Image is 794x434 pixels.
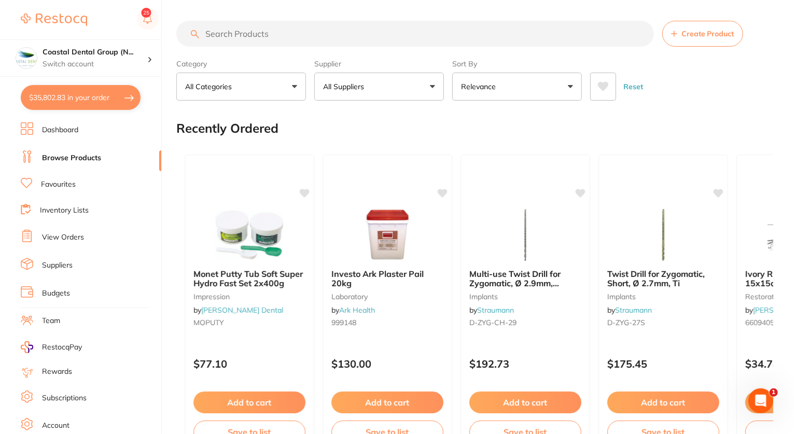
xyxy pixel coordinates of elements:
[42,288,70,299] a: Budgets
[176,73,306,101] button: All Categories
[469,269,581,288] b: Multi-use Twist Drill for Zygomatic, Ø 2.9mm, stainless steel
[21,13,87,26] img: Restocq Logo
[176,21,654,47] input: Search Products
[193,391,305,413] button: Add to cart
[42,316,60,326] a: Team
[331,391,443,413] button: Add to cart
[607,391,719,413] button: Add to cart
[41,179,76,190] a: Favourites
[42,125,78,135] a: Dashboard
[770,388,778,397] span: 1
[620,73,646,101] button: Reset
[42,367,72,377] a: Rewards
[607,292,719,301] small: implants
[21,85,141,110] button: $35,802.83 in your order
[461,81,500,92] p: Relevance
[607,269,719,288] b: Twist Drill for Zygomatic, Short, Ø 2.7mm, Ti
[469,305,514,315] span: by
[607,305,652,315] span: by
[331,292,443,301] small: laboratory
[469,358,581,370] p: $192.73
[354,209,421,261] img: Investo Ark Plaster Pail 20kg
[201,305,283,315] a: [PERSON_NAME] Dental
[339,305,375,315] a: Ark Health
[314,59,444,68] label: Supplier
[331,305,375,315] span: by
[681,30,734,38] span: Create Product
[42,153,101,163] a: Browse Products
[193,318,305,327] small: MOPUTY
[42,421,69,431] a: Account
[314,73,444,101] button: All Suppliers
[21,341,82,353] a: RestocqPay
[469,318,581,327] small: D-ZYG-CH-29
[607,358,719,370] p: $175.45
[331,358,443,370] p: $130.00
[43,47,147,58] h4: Coastal Dental Group (Newcastle)
[452,73,582,101] button: Relevance
[331,318,443,327] small: 999148
[176,121,278,136] h2: Recently Ordered
[607,318,719,327] small: D-ZYG-27S
[185,81,236,92] p: All Categories
[43,59,147,69] p: Switch account
[630,209,697,261] img: Twist Drill for Zygomatic, Short, Ø 2.7mm, Ti
[748,388,773,413] iframe: Intercom live chat
[492,209,559,261] img: Multi-use Twist Drill for Zygomatic, Ø 2.9mm, stainless steel
[615,305,652,315] a: Straumann
[40,205,89,216] a: Inventory Lists
[21,8,87,32] a: Restocq Logo
[469,292,581,301] small: implants
[193,269,305,288] b: Monet Putty Tub Soft Super Hydro Fast Set 2x400g
[176,59,306,68] label: Category
[16,48,37,68] img: Coastal Dental Group (Newcastle)
[477,305,514,315] a: Straumann
[42,342,82,353] span: RestocqPay
[193,305,283,315] span: by
[21,341,33,353] img: RestocqPay
[469,391,581,413] button: Add to cart
[452,59,582,68] label: Sort By
[331,269,443,288] b: Investo Ark Plaster Pail 20kg
[193,358,305,370] p: $77.10
[662,21,743,47] button: Create Product
[42,260,73,271] a: Suppliers
[42,232,84,243] a: View Orders
[193,292,305,301] small: impression
[216,209,283,261] img: Monet Putty Tub Soft Super Hydro Fast Set 2x400g
[42,393,87,403] a: Subscriptions
[323,81,368,92] p: All Suppliers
